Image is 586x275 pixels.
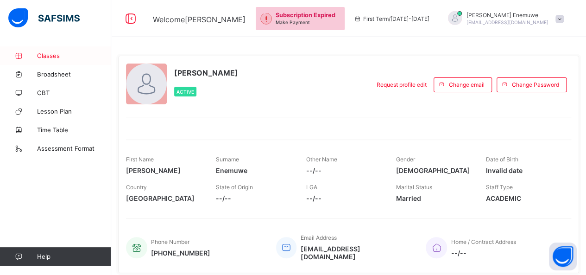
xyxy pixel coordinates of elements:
span: --/-- [306,194,382,202]
span: Welcome [PERSON_NAME] [153,15,246,24]
span: [EMAIL_ADDRESS][DOMAIN_NAME] [466,19,548,25]
span: Enemuwe [216,166,292,174]
span: Staff Type [486,184,513,191]
span: Help [37,253,111,260]
span: Other Name [306,156,337,163]
span: Home / Contract Address [451,238,516,245]
span: Request profile edit [377,81,427,88]
span: Surname [216,156,239,163]
span: Gender [396,156,415,163]
span: [EMAIL_ADDRESS][DOMAIN_NAME] [300,245,412,261]
span: Lesson Plan [37,108,111,115]
span: Classes [37,52,111,59]
span: [PHONE_NUMBER] [151,249,210,257]
img: outstanding-1.146d663e52f09953f639664a84e30106.svg [260,13,272,25]
span: --/-- [306,166,382,174]
span: Active [176,89,194,95]
span: [PERSON_NAME] [174,68,238,77]
span: Email Address [300,234,336,241]
span: [PERSON_NAME] Enemuwe [466,12,548,19]
span: Assessment Format [37,145,111,152]
span: session/term information [354,15,429,22]
span: State of Origin [216,184,253,191]
div: RitaEnemuwe [439,11,568,26]
img: safsims [8,8,80,28]
span: Phone Number [151,238,189,245]
span: Invalid date [486,166,562,174]
span: Marital Status [396,184,432,191]
span: ACADEMIC [486,194,562,202]
span: Married [396,194,472,202]
span: --/-- [451,249,516,257]
span: Broadsheet [37,70,111,78]
span: Change email [449,81,485,88]
span: [GEOGRAPHIC_DATA] [126,194,202,202]
span: Subscription Expired [276,12,335,19]
span: Make Payment [276,19,310,25]
span: Change Password [512,81,559,88]
span: --/-- [216,194,292,202]
span: Date of Birth [486,156,518,163]
span: [PERSON_NAME] [126,166,202,174]
button: Open asap [549,243,577,270]
span: Country [126,184,147,191]
span: [DEMOGRAPHIC_DATA] [396,166,472,174]
span: LGA [306,184,317,191]
span: Time Table [37,126,111,134]
span: First Name [126,156,154,163]
span: CBT [37,89,111,96]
